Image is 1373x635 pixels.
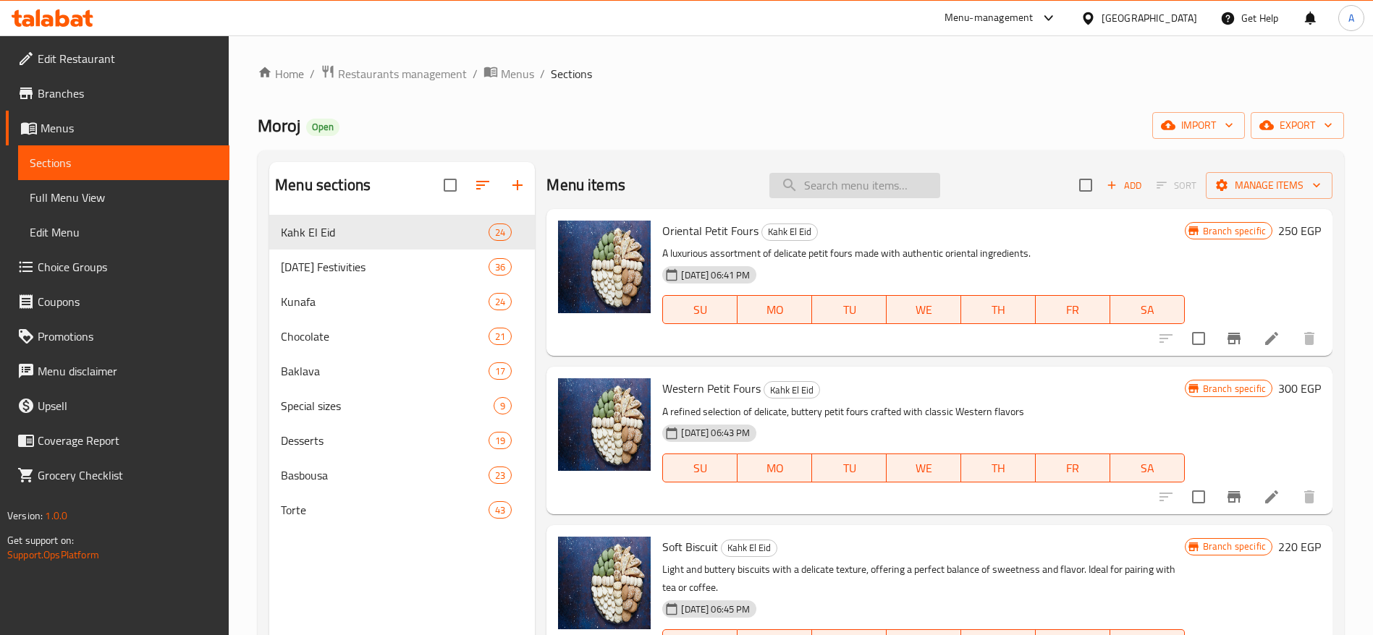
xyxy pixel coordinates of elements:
p: Light and buttery biscuits with a delicate texture, offering a perfect balance of sweetness and f... [662,561,1184,597]
div: [DATE] Festivities36 [269,250,535,284]
span: 24 [489,295,511,309]
span: Oriental Petit Fours [662,220,759,242]
button: SU [662,453,738,482]
div: Kunafa [281,293,489,310]
h6: 300 EGP [1278,378,1321,399]
span: Full Menu View [30,189,218,206]
button: TU [812,295,887,324]
a: Edit menu item [1263,488,1280,506]
div: Desserts19 [269,423,535,458]
span: Coverage Report [38,432,218,449]
div: [GEOGRAPHIC_DATA] [1102,10,1197,26]
div: Ramadan Festivities [281,258,489,276]
a: Coupons [6,284,229,319]
span: Menus [501,65,534,82]
div: Kahk El Eid [761,223,818,241]
span: 43 [489,503,511,517]
span: FR [1042,458,1104,479]
span: TU [818,458,881,479]
span: SA [1116,299,1179,320]
a: Full Menu View [18,180,229,215]
span: Upsell [38,397,218,414]
a: Coverage Report [6,423,229,458]
span: Add [1104,177,1144,194]
span: Kahk El Eid [762,223,817,240]
a: Promotions [6,319,229,354]
span: 9 [494,399,511,413]
a: Branches [6,76,229,111]
span: Moroj [258,109,300,142]
a: Menus [6,111,229,145]
h2: Menu sections [275,174,371,196]
span: Chocolate [281,328,489,345]
h6: 250 EGP [1278,221,1321,241]
span: Menus [41,119,218,137]
span: 19 [489,434,511,448]
a: Edit menu item [1263,330,1280,347]
div: items [489,501,512,519]
div: Torte43 [269,493,535,527]
button: export [1251,112,1344,139]
span: Baklava [281,362,489,380]
span: import [1164,116,1233,135]
button: SA [1110,295,1185,324]
span: Coupons [38,293,218,310]
a: Choice Groups [6,250,229,284]
button: delete [1292,321,1327,356]
span: TH [967,299,1030,320]
li: / [473,65,478,82]
button: delete [1292,480,1327,514]
span: 36 [489,260,511,274]
img: Oriental Petit Fours [558,221,651,313]
button: Add section [500,168,535,203]
img: Western Petit Fours [558,378,651,471]
button: TU [812,453,887,482]
button: Manage items [1206,172,1332,199]
span: WE [892,458,955,479]
span: SU [669,299,732,320]
span: Branch specific [1197,540,1272,553]
span: Edit Restaurant [38,50,218,67]
span: [DATE] Festivities [281,258,489,276]
span: export [1262,116,1332,135]
span: 21 [489,330,511,344]
button: Branch-specific-item [1217,480,1251,514]
span: Branches [38,85,218,102]
span: [DATE] 06:41 PM [675,268,756,282]
span: 23 [489,469,511,482]
a: Menu disclaimer [6,354,229,388]
span: A [1348,10,1354,26]
a: Menus [483,64,534,83]
button: MO [738,295,812,324]
div: Chocolate21 [269,319,535,354]
span: Select to update [1183,482,1214,512]
button: FR [1036,295,1110,324]
span: Restaurants management [338,65,467,82]
a: Edit Menu [18,215,229,250]
button: WE [887,295,961,324]
span: MO [743,458,806,479]
div: Kunafa24 [269,284,535,319]
div: Open [306,119,339,136]
div: items [489,432,512,449]
span: Soft Biscuit [662,536,718,558]
div: items [489,223,512,241]
div: items [489,362,512,380]
p: A luxurious assortment of delicate petit fours made with authentic oriental ingredients. [662,244,1184,263]
a: Upsell [6,388,229,423]
span: Select section [1070,170,1101,200]
span: Desserts [281,432,489,449]
h2: Menu items [546,174,625,196]
div: items [489,466,512,484]
span: Branch specific [1197,382,1272,396]
p: A refined selection of delicate, buttery petit fours crafted with classic Western flavors [662,403,1184,421]
span: Kahk El Eid [281,223,489,241]
span: Menu disclaimer [38,362,218,380]
input: search [769,173,940,198]
span: Choice Groups [38,258,218,276]
span: Get support on: [7,531,74,550]
span: Basbousa [281,466,489,484]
